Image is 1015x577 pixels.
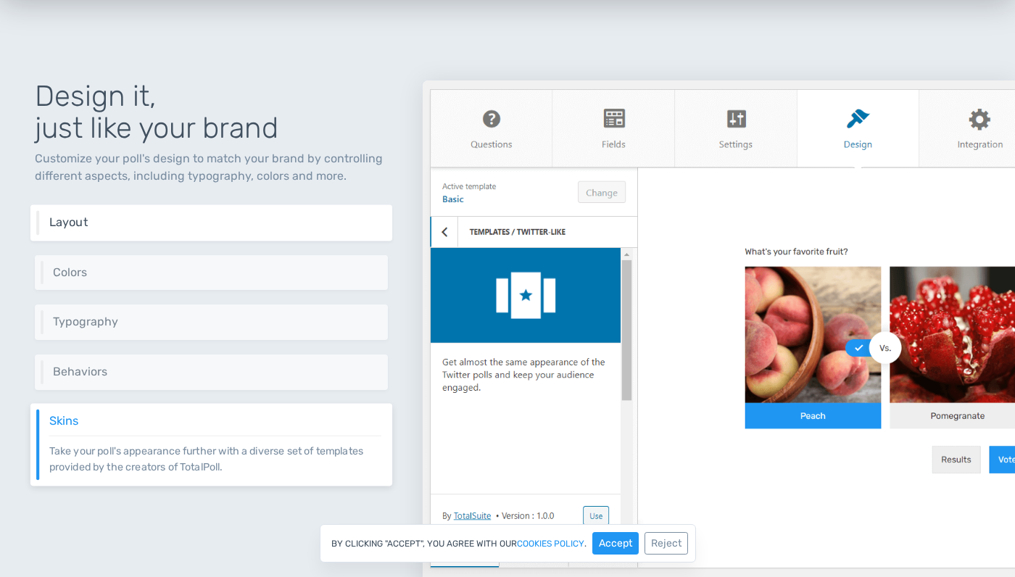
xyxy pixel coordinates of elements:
[517,539,584,548] a: cookies policy
[320,524,696,563] div: By clicking "Accept", you agree with our .
[53,328,377,329] p: Easily change the typography settings like font family and size.
[41,23,71,35] div: v 4.0.25
[76,86,111,95] div: Dominio
[35,150,388,185] p: Customize your poll's design to match your brand by controlling different aspects, including typo...
[53,278,377,279] p: Change the colors of different elements like buttons, text and votes bar from the main palette or...
[53,378,377,379] p: Control different behaviors like scroll to top, one-click vote, questions slider, image modal and...
[23,38,35,49] img: website_grey.svg
[38,38,162,49] div: Dominio: [DOMAIN_NAME]
[53,365,377,378] h6: Behaviors
[49,216,382,229] h6: Layout
[35,80,388,144] h1: Design it, just like your brand
[146,84,157,96] img: tab_keywords_by_traffic_grey.svg
[49,229,382,230] p: Control your layout by setting the number of rows and columns.
[49,435,382,474] p: Take your poll's appearance further with a diverse set of templates provided by the creators of T...
[53,315,377,328] h6: Typography
[592,532,639,555] button: Accept
[162,86,241,95] div: Keyword (traffico)
[60,84,72,96] img: tab_domain_overview_orange.svg
[49,415,382,428] h6: Skins
[645,532,688,555] button: Reject
[53,266,377,279] h6: Colors
[23,23,35,35] img: logo_orange.svg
